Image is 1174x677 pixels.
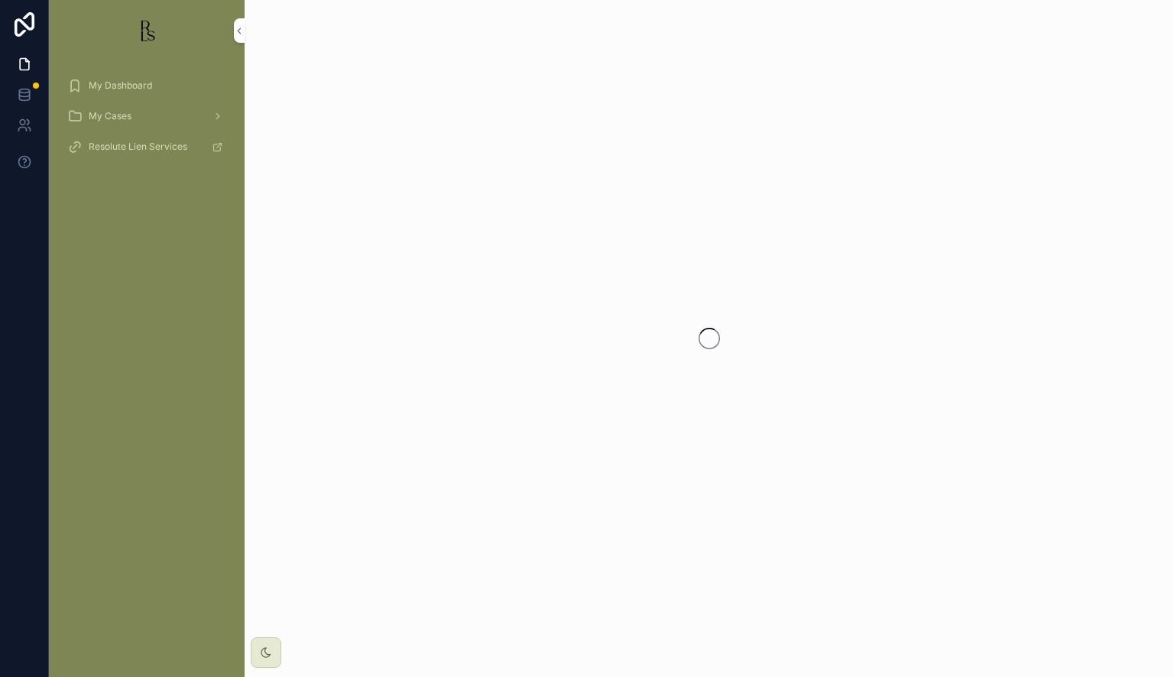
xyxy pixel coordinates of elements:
a: My Cases [58,102,235,130]
img: App logo [135,18,159,43]
span: My Dashboard [89,79,152,92]
span: Resolute Lien Services [89,141,187,153]
div: scrollable content [49,61,245,180]
a: Resolute Lien Services [58,133,235,160]
span: My Cases [89,110,131,122]
a: My Dashboard [58,72,235,99]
